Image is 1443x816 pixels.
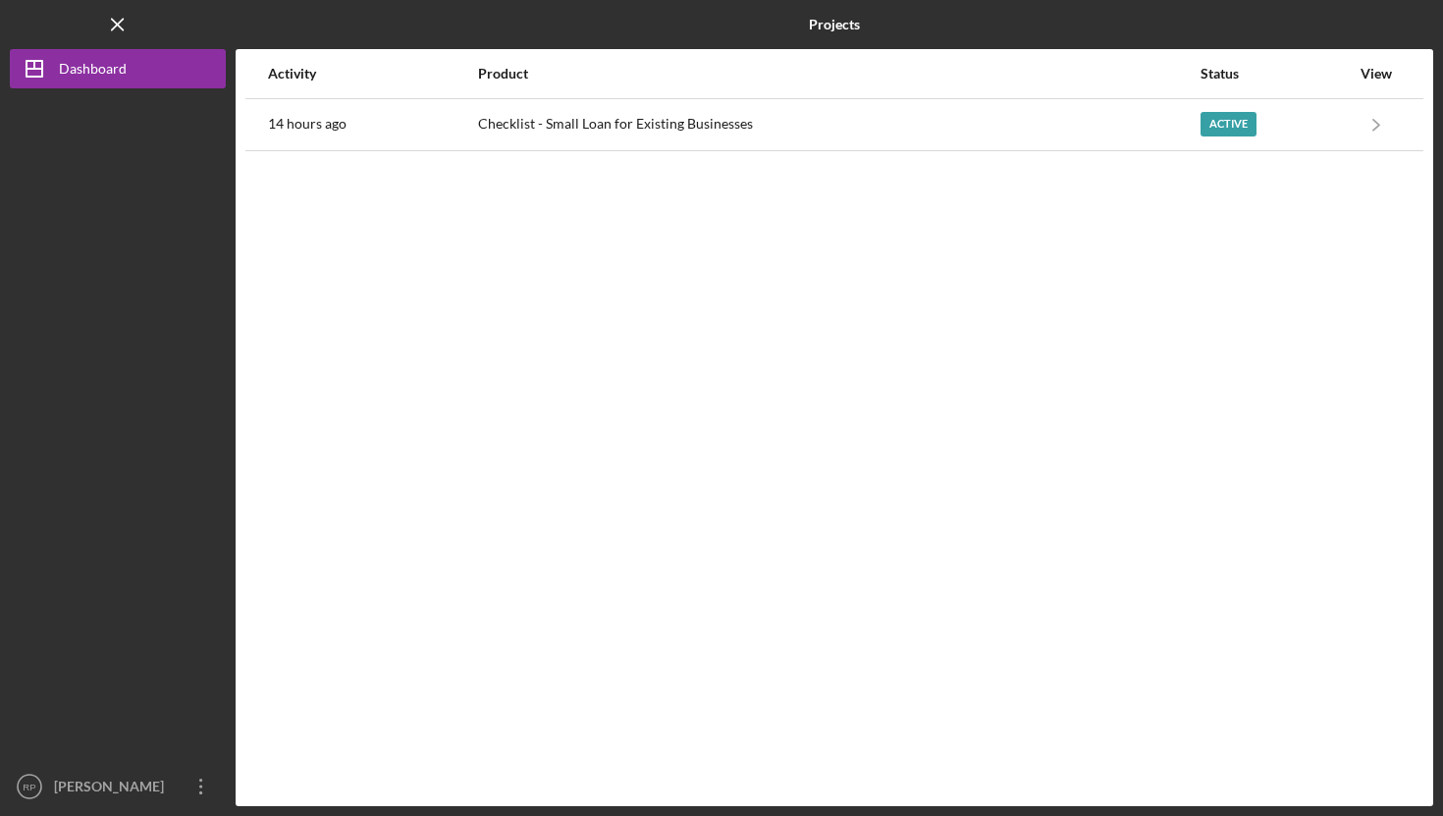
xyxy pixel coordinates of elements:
[49,767,177,811] div: [PERSON_NAME]
[10,767,226,806] button: RP[PERSON_NAME]
[268,116,347,132] time: 2025-09-08 02:33
[1201,112,1256,136] div: Active
[478,100,1199,149] div: Checklist - Small Loan for Existing Businesses
[10,49,226,88] button: Dashboard
[1201,66,1350,82] div: Status
[1352,66,1401,82] div: View
[23,782,35,792] text: RP
[268,66,476,82] div: Activity
[809,17,860,32] b: Projects
[478,66,1199,82] div: Product
[59,49,127,93] div: Dashboard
